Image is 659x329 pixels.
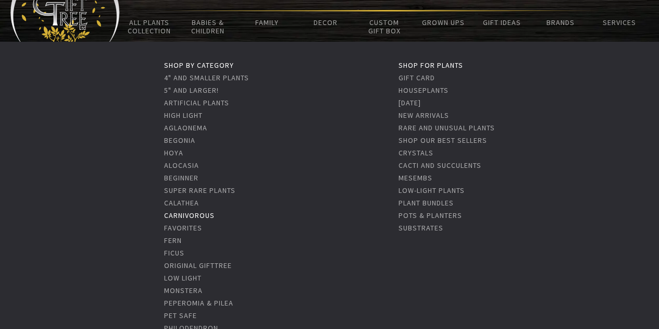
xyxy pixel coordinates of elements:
a: Pots & Planters [399,211,462,220]
a: Houseplants [399,86,449,95]
a: Grown Ups [414,11,473,33]
a: Carnivorous [164,211,215,220]
a: 5" and Larger! [164,86,219,95]
a: Alocasia [164,161,199,170]
a: 4" and Smaller Plants [164,73,249,82]
a: Low-light plants [399,186,465,195]
a: Plant Bundles [399,198,454,208]
a: Beginner [164,173,198,182]
a: Brands [531,11,590,33]
a: Substrates [399,223,443,233]
a: Artificial Plants [164,98,229,107]
a: Begonia [164,136,195,145]
a: All Plants Collection [120,11,179,42]
a: Aglaonema [164,123,207,132]
a: Decor [296,11,355,33]
a: Favorites [164,223,202,233]
a: Rare and Unusual Plants [399,123,495,132]
a: Low Light [164,273,202,283]
a: Shop for Plants [399,60,463,70]
a: Gift Card [399,73,435,82]
a: Fern [164,236,182,245]
a: Monstera [164,286,203,295]
a: Services [590,11,649,33]
a: Super Rare Plants [164,186,235,195]
a: [DATE] [399,98,421,107]
a: Shop Our Best Sellers [399,136,487,145]
a: Pet Safe [164,311,197,320]
a: Peperomia & Pilea [164,298,233,308]
a: New Arrivals [399,111,449,120]
a: Cacti and Succulents [399,161,481,170]
a: High Light [164,111,203,120]
a: Family [238,11,296,33]
a: Babies & Children [179,11,238,42]
a: Calathea [164,198,199,208]
a: Original GiftTree [164,261,232,270]
a: Ficus [164,248,184,258]
a: Crystals [399,148,433,157]
a: Shop by Category [164,60,234,70]
a: Custom Gift Box [355,11,414,42]
a: Gift Ideas [473,11,531,33]
a: Hoya [164,148,183,157]
a: Mesembs [399,173,432,182]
